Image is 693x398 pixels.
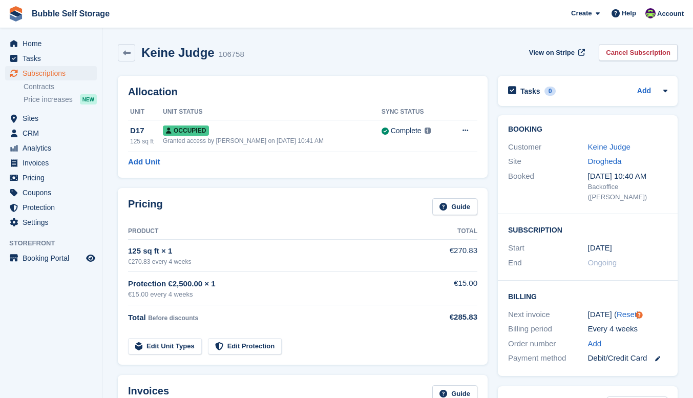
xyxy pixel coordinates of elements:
[5,185,97,200] a: menu
[635,310,644,320] div: Tooltip anchor
[508,323,588,335] div: Billing period
[544,87,556,96] div: 0
[588,242,612,254] time: 2025-09-06 00:00:00 UTC
[5,156,97,170] a: menu
[23,66,84,80] span: Subscriptions
[5,171,97,185] a: menu
[508,125,667,134] h2: Booking
[9,238,102,248] span: Storefront
[128,86,477,98] h2: Allocation
[391,125,422,136] div: Complete
[424,311,477,323] div: €285.83
[588,142,631,151] a: Keine Judge
[208,338,282,355] a: Edit Protection
[637,86,651,97] a: Add
[520,87,540,96] h2: Tasks
[5,51,97,66] a: menu
[163,136,382,145] div: Granted access by [PERSON_NAME] on [DATE] 10:41 AM
[508,257,588,269] div: End
[508,309,588,321] div: Next invoice
[508,338,588,350] div: Order number
[508,224,667,235] h2: Subscription
[382,104,448,120] th: Sync Status
[24,82,97,92] a: Contracts
[424,239,477,271] td: €270.83
[163,104,382,120] th: Unit Status
[130,137,163,146] div: 125 sq ft
[23,51,84,66] span: Tasks
[219,49,244,60] div: 106758
[5,126,97,140] a: menu
[571,8,592,18] span: Create
[28,5,114,22] a: Bubble Self Storage
[23,200,84,215] span: Protection
[5,36,97,51] a: menu
[424,272,477,305] td: €15.00
[24,95,73,104] span: Price increases
[588,352,668,364] div: Debit/Credit Card
[128,198,163,215] h2: Pricing
[5,141,97,155] a: menu
[130,125,163,137] div: D17
[24,94,97,105] a: Price increases NEW
[23,251,84,265] span: Booking Portal
[128,289,424,300] div: €15.00 every 4 weeks
[508,291,667,301] h2: Billing
[529,48,575,58] span: View on Stripe
[525,44,587,61] a: View on Stripe
[148,315,198,322] span: Before discounts
[588,258,617,267] span: Ongoing
[5,111,97,125] a: menu
[141,46,215,59] h2: Keine Judge
[588,338,602,350] a: Add
[425,128,431,134] img: icon-info-grey-7440780725fd019a000dd9b08b2336e03edf1995a4989e88bcd33f0948082b44.svg
[128,104,163,120] th: Unit
[5,66,97,80] a: menu
[588,309,668,321] div: [DATE] ( )
[508,352,588,364] div: Payment method
[657,9,684,19] span: Account
[424,223,477,240] th: Total
[23,141,84,155] span: Analytics
[508,156,588,167] div: Site
[432,198,477,215] a: Guide
[128,156,160,168] a: Add Unit
[128,278,424,290] div: Protection €2,500.00 × 1
[588,171,668,182] div: [DATE] 10:40 AM
[588,157,622,165] a: Drogheda
[622,8,636,18] span: Help
[23,36,84,51] span: Home
[163,125,209,136] span: Occupied
[5,215,97,229] a: menu
[23,171,84,185] span: Pricing
[23,215,84,229] span: Settings
[8,6,24,22] img: stora-icon-8386f47178a22dfd0bd8f6a31ec36ba5ce8667c1dd55bd0f319d3a0aa187defe.svg
[128,257,424,266] div: €270.83 every 4 weeks
[508,141,588,153] div: Customer
[588,323,668,335] div: Every 4 weeks
[5,251,97,265] a: menu
[128,338,202,355] a: Edit Unit Types
[508,242,588,254] div: Start
[23,126,84,140] span: CRM
[128,223,424,240] th: Product
[508,171,588,202] div: Booked
[617,310,637,319] a: Reset
[80,94,97,104] div: NEW
[128,245,424,257] div: 125 sq ft × 1
[588,182,668,202] div: Backoffice ([PERSON_NAME])
[23,185,84,200] span: Coupons
[23,111,84,125] span: Sites
[645,8,656,18] img: Tom Gilmore
[5,200,97,215] a: menu
[23,156,84,170] span: Invoices
[128,313,146,322] span: Total
[85,252,97,264] a: Preview store
[599,44,678,61] a: Cancel Subscription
